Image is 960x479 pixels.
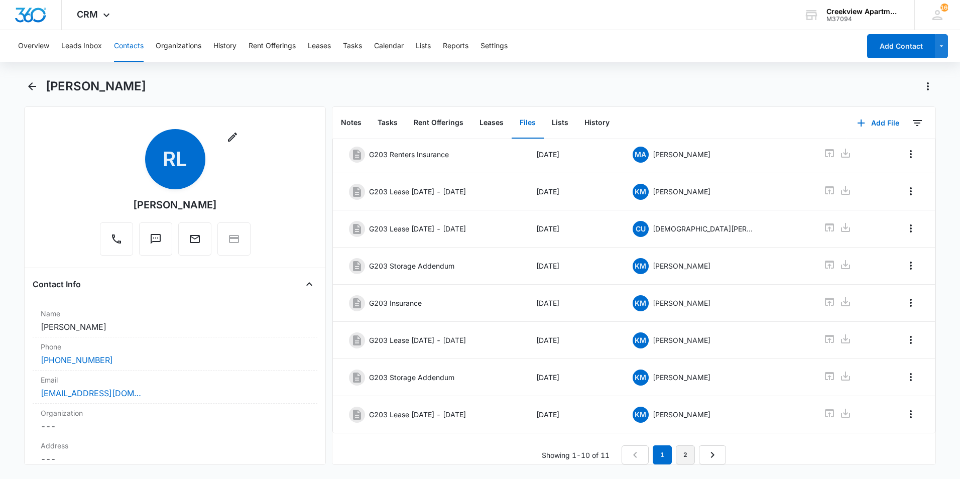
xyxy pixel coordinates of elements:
button: History [213,30,236,62]
td: [DATE] [524,136,620,173]
button: Overflow Menu [903,220,919,236]
em: 1 [653,445,672,464]
button: Rent Offerings [249,30,296,62]
div: notifications count [940,4,948,12]
button: Overflow Menu [903,258,919,274]
button: Tasks [370,107,406,139]
button: Filters [909,115,925,131]
span: RL [145,129,205,189]
div: Phone[PHONE_NUMBER] [33,337,317,371]
div: account name [826,8,900,16]
label: Email [41,375,309,385]
button: Lists [416,30,431,62]
dd: [PERSON_NAME] [41,321,309,333]
button: Calendar [374,30,404,62]
a: Page 2 [676,445,695,464]
p: G203 Lease [DATE] - [DATE] [369,186,466,197]
td: [DATE] [524,396,620,433]
button: Contacts [114,30,144,62]
button: Lists [544,107,576,139]
button: Overview [18,30,49,62]
td: [DATE] [524,285,620,322]
label: Organization [41,408,309,418]
div: Address--- [33,436,317,469]
span: MA [633,147,649,163]
p: G203 Lease [DATE] - [DATE] [369,335,466,345]
p: [PERSON_NAME] [653,298,710,308]
p: Showing 1-10 of 11 [542,450,610,460]
button: Leads Inbox [61,30,102,62]
button: Overflow Menu [903,295,919,311]
td: [DATE] [524,322,620,359]
button: Add Contact [867,34,935,58]
dd: --- [41,453,309,465]
p: [PERSON_NAME] [653,335,710,345]
button: Overflow Menu [903,406,919,422]
span: KM [633,184,649,200]
p: G203 Lease [DATE] - [DATE] [369,409,466,420]
p: G203 Renters Insurance [369,149,449,160]
button: Email [178,222,211,256]
span: CU [633,221,649,237]
button: Overflow Menu [903,369,919,385]
button: Text [139,222,172,256]
div: [PERSON_NAME] [133,197,217,212]
button: Add File [847,111,909,135]
button: Close [301,276,317,292]
button: Settings [481,30,508,62]
td: [DATE] [524,210,620,248]
button: Rent Offerings [406,107,471,139]
label: Address [41,440,309,451]
p: [PERSON_NAME] [653,372,710,383]
a: [PHONE_NUMBER] [41,354,113,366]
p: [PERSON_NAME] [653,261,710,271]
button: Organizations [156,30,201,62]
button: Overflow Menu [903,332,919,348]
button: Tasks [343,30,362,62]
p: [PERSON_NAME] [653,186,710,197]
label: Name [41,308,309,319]
td: [DATE] [524,173,620,210]
label: Phone [41,341,309,352]
div: Name[PERSON_NAME] [33,304,317,337]
p: G203 Insurance [369,298,422,308]
a: Call [100,238,133,247]
button: Leases [471,107,512,139]
nav: Pagination [622,445,726,464]
td: [DATE] [524,359,620,396]
span: CRM [77,9,98,20]
span: KM [633,258,649,274]
button: Actions [920,78,936,94]
span: KM [633,370,649,386]
span: KM [633,332,649,348]
button: Overflow Menu [903,183,919,199]
div: Organization--- [33,404,317,436]
a: Email [178,238,211,247]
a: Text [139,238,172,247]
p: [DEMOGRAPHIC_DATA][PERSON_NAME] [653,223,753,234]
dd: --- [41,420,309,432]
button: Leases [308,30,331,62]
span: KM [633,407,649,423]
h1: [PERSON_NAME] [46,79,146,94]
a: Next Page [699,445,726,464]
span: KM [633,295,649,311]
p: [PERSON_NAME] [653,409,710,420]
button: History [576,107,618,139]
p: G203 Lease [DATE] - [DATE] [369,223,466,234]
td: [DATE] [524,248,620,285]
p: G203 Storage Addendum [369,372,454,383]
div: Email[EMAIL_ADDRESS][DOMAIN_NAME] [33,371,317,404]
button: Call [100,222,133,256]
button: Overflow Menu [903,146,919,162]
button: Files [512,107,544,139]
p: [PERSON_NAME] [653,149,710,160]
div: account id [826,16,900,23]
button: Back [24,78,40,94]
h4: Contact Info [33,278,81,290]
p: G203 Storage Addendum [369,261,454,271]
a: [EMAIL_ADDRESS][DOMAIN_NAME] [41,387,141,399]
span: 166 [940,4,948,12]
button: Notes [333,107,370,139]
button: Reports [443,30,468,62]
